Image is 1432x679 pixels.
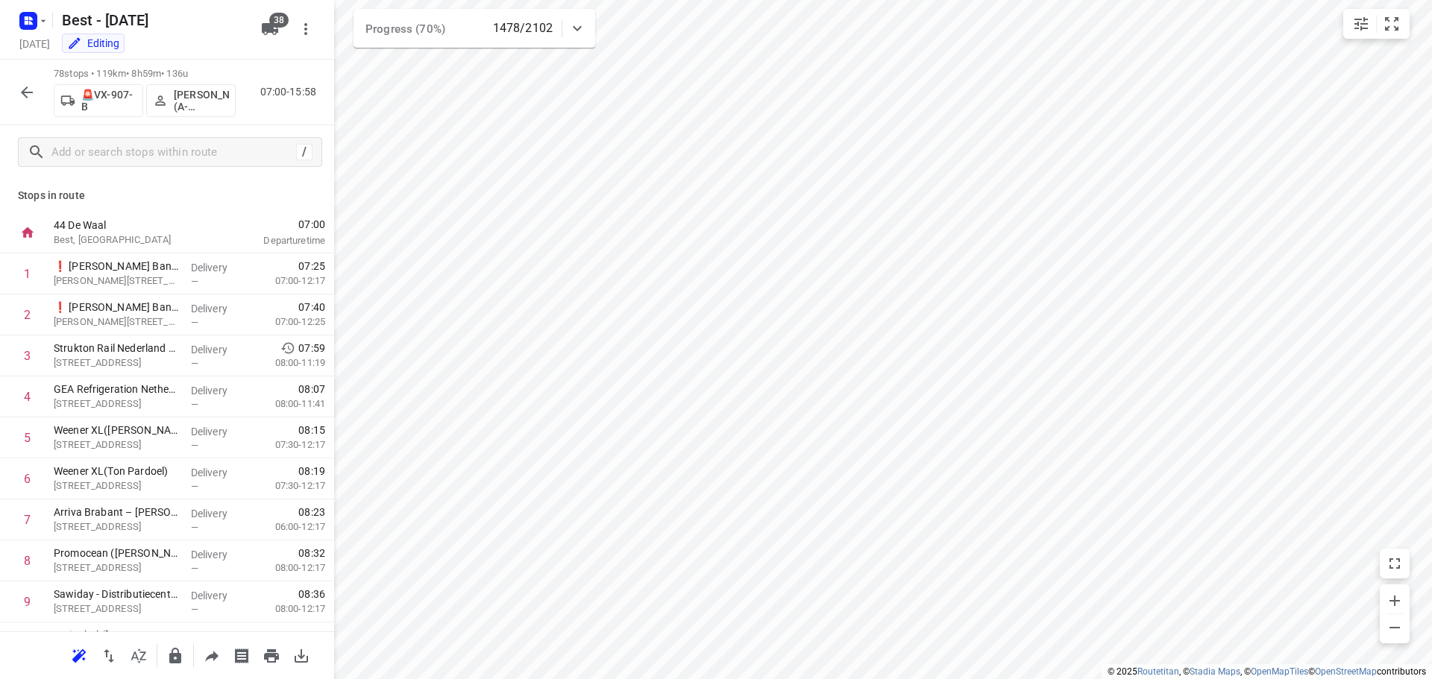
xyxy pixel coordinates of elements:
[54,519,179,534] p: Oude Engelenseweg 80, Den Bosch
[24,554,31,568] div: 8
[298,505,325,519] span: 08:23
[298,341,325,356] span: 07:59
[174,89,229,113] p: Jamal Elmoukhtari (A-flexibelservice - Best)
[54,560,179,575] p: Zandzuigerstraat 10, Den Bosch
[54,628,179,642] p: Springbok([PERSON_NAME])
[191,440,198,451] span: —
[291,14,321,44] button: More
[54,546,179,560] p: Promocean (Martijn Theloosen)
[191,317,198,328] span: —
[227,217,325,232] span: 07:00
[54,233,209,247] p: Best, [GEOGRAPHIC_DATA]
[365,22,445,36] span: Progress (70%)
[54,438,179,452] p: Boksheuvelstraat 1, 's-hertogenbosch
[191,465,246,480] p: Delivery
[260,84,322,100] p: 07:00-15:58
[191,547,246,562] p: Delivery
[354,9,595,48] div: Progress (70%)1478/2102
[298,423,325,438] span: 08:15
[251,356,325,370] p: 08:00-11:19
[124,648,154,662] span: Sort by time window
[54,587,179,601] p: Sawiday - Distributiecentrum(Gemke van Buuren / Ilonka van Bodegraven)
[1346,9,1376,39] button: Map settings
[1377,9,1407,39] button: Fit zoom
[54,259,179,274] p: ❗ Van Lanschot Bankiers Den Bosch - Leonardo Da Vinciplein(Facility Desk / Silvia Ram)
[67,36,119,51] div: You are currently in edit mode.
[227,648,257,662] span: Print shipping labels
[251,315,325,329] p: 07:00-12:25
[191,604,198,615] span: —
[251,560,325,575] p: 08:00-12:17
[191,399,198,410] span: —
[54,464,179,479] p: Weener XL(Ton Pardoel)
[298,628,325,642] span: 08:43
[160,641,190,671] button: Lock route
[24,472,31,486] div: 6
[191,629,246,644] p: Delivery
[24,595,31,609] div: 9
[24,267,31,281] div: 1
[251,479,325,493] p: 07:30-12:17
[298,587,325,601] span: 08:36
[54,341,179,356] p: Strukton Rail Nederland B.V. - Den Bosch(Manon Bosman)
[54,300,179,315] p: ❗ Van Lanschot Bankiers Den Bosch - Leonardo Da Vinciplein(Facility Desk / Silvia Ram)
[298,546,325,560] span: 08:32
[191,481,198,492] span: —
[24,349,31,363] div: 3
[54,218,209,233] p: 44 De Waal
[269,13,289,28] span: 38
[56,8,249,32] h5: Rename
[54,67,236,81] p: 78 stops • 119km • 8h59m • 136u
[54,382,179,397] p: GEA Refrigeration Netherlands N.V. TCPC(Kees Nefs)
[64,648,94,662] span: Reoptimize route
[1315,666,1377,677] a: OpenStreetMap
[191,276,198,287] span: —
[1137,666,1179,677] a: Routetitan
[296,144,313,160] div: /
[146,84,236,117] button: [PERSON_NAME] (A-flexibelservice - Best)
[191,588,246,603] p: Delivery
[251,519,325,534] p: 06:00-12:17
[54,601,179,616] p: Zandzuigerstraat 10a, Den Bosch
[24,390,31,404] div: 4
[251,397,325,411] p: 08:00-11:41
[54,397,179,411] p: Parallelweg 27, Den Bosch
[54,84,143,117] button: 🚨VX-907-B
[1343,9,1410,39] div: small contained button group
[255,14,285,44] button: 38
[54,315,179,329] p: Leonardo da Vinciplein 60, Den Bosch
[13,35,56,52] h5: Project date
[24,308,31,322] div: 2
[81,89,136,113] p: 🚨VX-907-B
[191,358,198,369] span: —
[298,259,325,274] span: 07:25
[1251,666,1308,677] a: OpenMapTiles
[18,188,316,203] p: Stops in route
[191,563,198,574] span: —
[94,648,124,662] span: Reverse route
[227,233,325,248] p: Departure time
[54,356,179,370] p: Veemarktweg 2A, Den Bosch
[251,438,325,452] p: 07:30-12:17
[51,141,296,164] input: Add or search stops within route
[191,301,246,316] p: Delivery
[1108,666,1426,677] li: © 2025 , © , © © contributors
[54,505,179,519] p: Arriva Brabant – Den Bosch(Janneke Jansen)
[298,464,325,479] span: 08:19
[191,260,246,275] p: Delivery
[54,274,179,288] p: Leonardo da Vinciplein 60, Den Bosch
[298,382,325,397] span: 08:07
[251,601,325,616] p: 08:00-12:17
[1190,666,1240,677] a: Stadia Maps
[191,424,246,439] p: Delivery
[197,648,227,662] span: Share route
[24,431,31,445] div: 5
[251,274,325,288] p: 07:00-12:17
[257,648,286,662] span: Print route
[191,506,246,521] p: Delivery
[191,342,246,357] p: Delivery
[191,383,246,398] p: Delivery
[54,423,179,438] p: Weener XL(Frank Vervoort)
[286,648,316,662] span: Download route
[191,522,198,533] span: —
